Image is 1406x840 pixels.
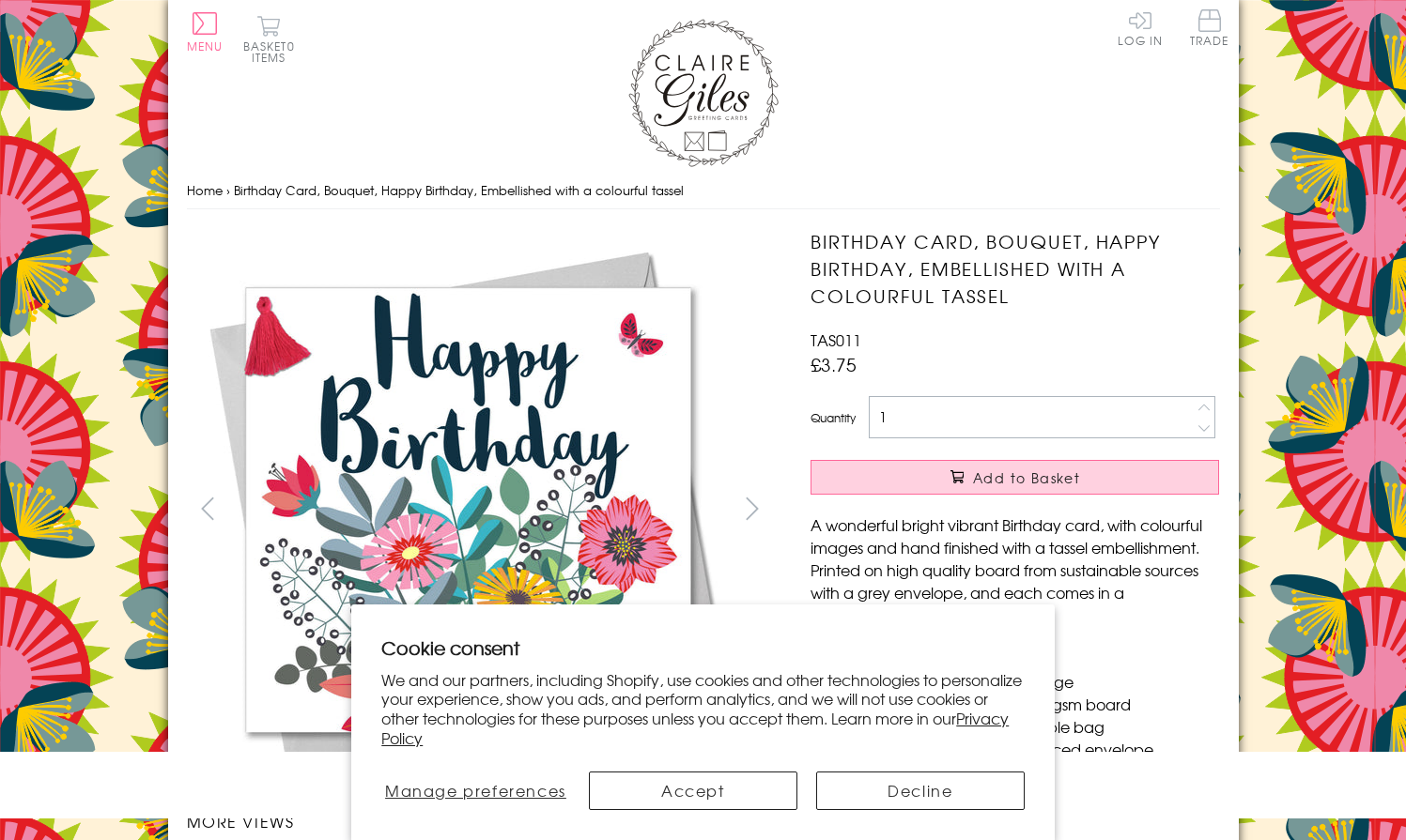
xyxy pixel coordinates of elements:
[811,351,857,377] span: £3.75
[1190,9,1229,50] a: Trade
[816,771,1025,810] button: Decline
[226,181,230,199] span: ›
[973,468,1080,487] span: Add to Basket
[187,12,224,52] button: Menu
[811,409,856,426] label: Quantity
[187,487,229,529] button: prev
[811,328,861,351] span: TAS011
[243,15,295,63] button: Basket0 items
[1118,9,1163,46] a: Log In
[187,172,1220,210] nav: breadcrumbs
[381,670,1025,748] p: We and our partners, including Shopify, use cookies and other technologies to personalize your ex...
[811,460,1219,495] button: Add to Basket
[589,771,797,810] button: Accept
[811,513,1219,626] p: A wonderful bright vibrant Birthday card, with colourful images and hand finished with a tassel e...
[731,487,773,529] button: next
[381,771,569,810] button: Manage preferences
[187,810,774,832] h3: More views
[187,38,224,54] span: Menu
[385,779,566,802] span: Manage preferences
[381,634,1025,661] h2: Cookie consent
[1190,9,1229,46] span: Trade
[186,228,749,791] img: Birthday Card, Bouquet, Happy Birthday, Embellished with a colourful tassel
[187,181,223,199] a: Home
[773,228,1336,791] img: Birthday Card, Bouquet, Happy Birthday, Embellished with a colourful tassel
[381,707,1009,749] a: Privacy Policy
[252,38,295,66] span: 0 items
[234,181,684,199] span: Birthday Card, Bouquet, Happy Birthday, Embellished with a colourful tassel
[811,228,1219,309] h1: Birthday Card, Bouquet, Happy Birthday, Embellished with a colourful tassel
[628,19,779,167] img: Claire Giles Greetings Cards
